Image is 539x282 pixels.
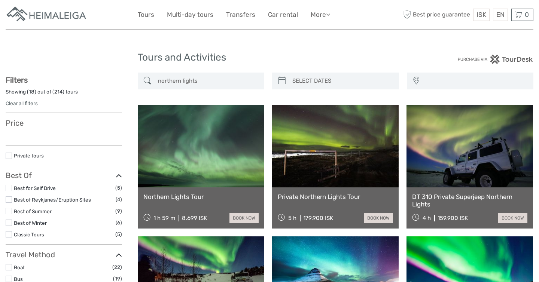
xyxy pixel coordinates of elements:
h3: Price [6,119,122,128]
a: Multi-day tours [167,9,213,20]
a: Boat [14,264,25,270]
a: Clear all filters [6,100,38,106]
input: SELECT DATES [289,74,395,88]
span: (5) [115,184,122,192]
img: PurchaseViaTourDesk.png [457,55,533,64]
span: 1 h 59 m [153,215,175,221]
a: book now [364,213,393,223]
a: Best of Winter [14,220,47,226]
div: 159.900 ISK [438,215,468,221]
strong: Filters [6,76,28,85]
span: (22) [112,263,122,272]
div: 8.699 ISK [182,215,207,221]
div: Showing ( ) out of ( ) tours [6,88,122,100]
span: Best price guarantee [402,9,472,21]
a: Private tours [14,153,44,159]
a: book now [229,213,259,223]
a: Car rental [268,9,298,20]
span: (4) [116,195,122,204]
div: 179.900 ISK [303,215,333,221]
span: 4 h [423,215,431,221]
a: Transfers [226,9,255,20]
label: 214 [54,88,63,95]
label: 18 [29,88,34,95]
img: Apartments in Reykjavik [6,6,88,24]
h3: Travel Method [6,250,122,259]
span: ISK [476,11,486,18]
a: Classic Tours [14,232,44,237]
a: DT 310 Private Superjeep Northern Lights [412,193,527,208]
div: EN [493,9,508,21]
span: 0 [524,11,530,18]
span: (5) [115,230,122,239]
input: SEARCH [155,74,261,88]
a: Northern Lights Tour [143,193,259,200]
a: More [311,9,330,20]
a: Tours [138,9,154,20]
h3: Best Of [6,171,122,180]
a: book now [498,213,527,223]
h1: Tours and Activities [138,52,402,64]
a: Private Northern Lights Tour [278,193,393,200]
span: 5 h [288,215,296,221]
a: Bus [14,276,23,282]
a: Best for Self Drive [14,185,56,191]
a: Best of Reykjanes/Eruption Sites [14,197,91,203]
a: Best of Summer [14,208,52,214]
span: (6) [116,218,122,227]
span: (9) [115,207,122,215]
